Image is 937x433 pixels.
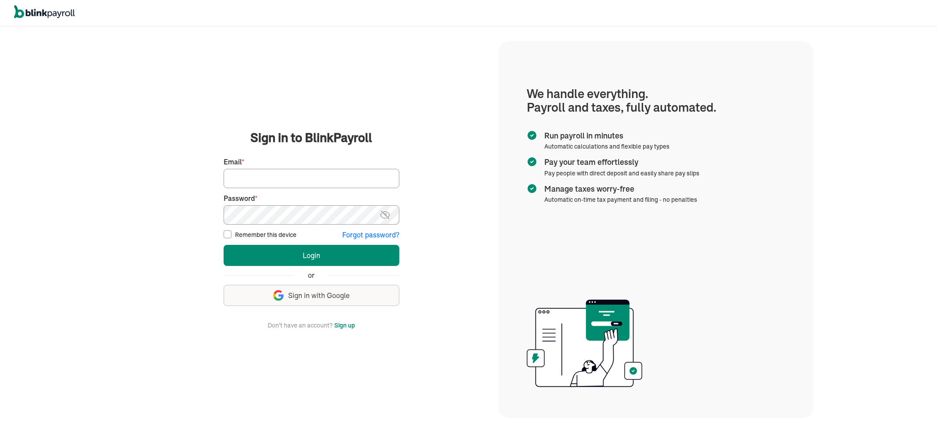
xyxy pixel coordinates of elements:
button: Forgot password? [342,230,399,240]
span: Automatic on-time tax payment and filing - no penalties [544,196,697,204]
label: Password [224,193,399,204]
img: checkmark [527,130,537,141]
span: Don't have an account? [268,320,333,331]
button: Sign up [334,320,355,331]
span: Run payroll in minutes [544,130,666,142]
span: Pay your team effortlessly [544,156,696,168]
span: Automatic calculations and flexible pay types [544,142,669,150]
span: or [308,270,315,280]
input: Your email address [224,169,399,188]
img: logo [14,5,75,18]
img: checkmark [527,183,537,194]
img: checkmark [527,156,537,167]
img: eye [380,210,391,220]
button: Sign in with Google [224,285,399,306]
img: illustration [527,297,642,390]
label: Email [224,157,399,167]
button: Login [224,245,399,266]
h1: We handle everything. Payroll and taxes, fully automated. [527,87,785,114]
span: Sign in to BlinkPayroll [250,129,372,146]
img: google [273,290,284,301]
span: Pay people with direct deposit and easily share pay slips [544,169,699,177]
span: Sign in with Google [288,291,350,301]
span: Manage taxes worry-free [544,183,694,195]
label: Remember this device [235,230,297,239]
